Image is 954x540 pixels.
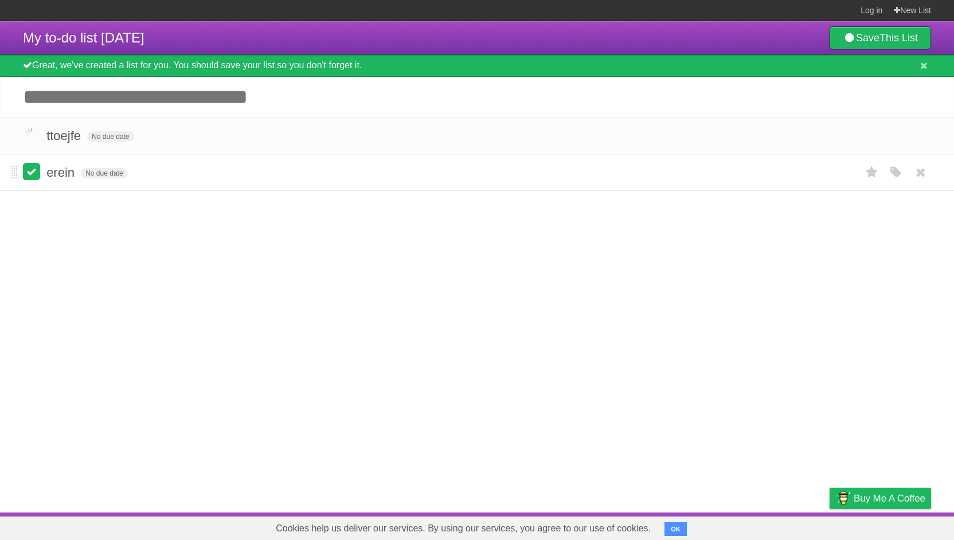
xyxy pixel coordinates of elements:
span: erein [46,165,77,180]
a: Developers [715,515,761,537]
span: No due date [87,131,134,142]
a: Buy me a coffee [830,488,931,509]
a: Privacy [815,515,844,537]
a: About [677,515,701,537]
span: My to-do list [DATE] [23,30,144,45]
a: SaveThis List [830,26,931,49]
a: Terms [776,515,801,537]
span: No due date [81,168,127,178]
span: Buy me a coffee [854,488,925,508]
b: This List [879,32,918,44]
label: Star task [861,163,883,182]
label: Done [23,126,40,143]
span: Cookies help us deliver our services. By using our services, you agree to our use of cookies. [264,517,662,540]
button: OK [664,522,687,536]
img: Buy me a coffee [835,488,851,508]
a: Suggest a feature [859,515,931,537]
label: Done [23,163,40,180]
label: Star task [861,126,883,145]
span: ttoejfe [46,129,84,143]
